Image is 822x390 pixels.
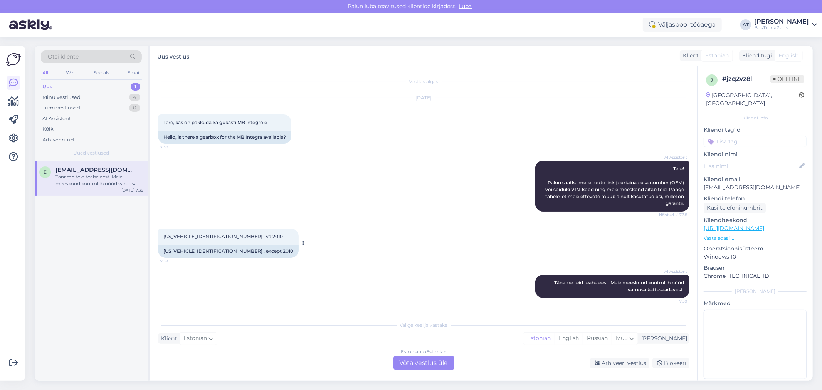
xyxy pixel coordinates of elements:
[680,52,699,60] div: Klient
[129,104,140,112] div: 0
[652,358,689,368] div: Blokeeri
[722,74,770,84] div: # jzq2vz8l
[48,53,79,61] span: Otsi kliente
[42,125,54,133] div: Kõik
[711,77,713,83] span: j
[704,225,764,232] a: [URL][DOMAIN_NAME]
[92,68,111,78] div: Socials
[583,333,612,344] div: Russian
[393,356,454,370] div: Võta vestlus üle
[643,18,722,32] div: Väljaspool tööaega
[55,173,143,187] div: Täname teid teabe eest. Meie meeskond kontrollib nüüd varuosa kättesaadavust.
[64,68,78,78] div: Web
[158,94,689,101] div: [DATE]
[754,18,809,25] div: [PERSON_NAME]
[42,115,71,123] div: AI Assistent
[158,131,291,144] div: Hello, is there a gearbox for the MB Integra available?
[704,136,807,147] input: Lisa tag
[754,18,817,31] a: [PERSON_NAME]BusTruckParts
[770,75,804,83] span: Offline
[6,52,21,67] img: Askly Logo
[658,298,687,304] span: 7:39
[555,333,583,344] div: English
[183,334,207,343] span: Estonian
[401,348,447,355] div: Estonian to Estonian
[163,234,283,239] span: [US_VEHICLE_IDENTIFICATION_NUMBER] , va 2010
[704,299,807,308] p: Märkmed
[616,335,628,341] span: Muu
[704,264,807,272] p: Brauser
[157,50,189,61] label: Uus vestlus
[590,358,649,368] div: Arhiveeri vestlus
[658,212,687,218] span: Nähtud ✓ 7:38
[704,245,807,253] p: Operatsioonisüsteem
[131,83,140,91] div: 1
[158,245,299,258] div: [US_VEHICLE_IDENTIFICATION_NUMBER] , except 2010
[704,195,807,203] p: Kliendi telefon
[74,150,109,156] span: Uued vestlused
[704,162,798,170] input: Lisa nimi
[42,104,80,112] div: Tiimi vestlused
[126,68,142,78] div: Email
[704,235,807,242] p: Vaata edasi ...
[554,280,685,292] span: Täname teid teabe eest. Meie meeskond kontrollib nüüd varuosa kättesaadavust.
[704,175,807,183] p: Kliendi email
[55,166,136,173] span: eurohaus@eurohaus.ee
[704,203,766,213] div: Küsi telefoninumbrit
[42,136,74,144] div: Arhiveeritud
[704,183,807,192] p: [EMAIL_ADDRESS][DOMAIN_NAME]
[158,322,689,329] div: Valige keel ja vastake
[706,91,799,108] div: [GEOGRAPHIC_DATA], [GEOGRAPHIC_DATA]
[704,114,807,121] div: Kliendi info
[754,25,809,31] div: BusTruckParts
[704,216,807,224] p: Klienditeekond
[41,68,50,78] div: All
[704,253,807,261] p: Windows 10
[163,119,267,125] span: Tere, kas on pakkuda käigukasti MB integrole
[160,258,189,264] span: 7:39
[158,78,689,85] div: Vestlus algas
[638,335,687,343] div: [PERSON_NAME]
[42,94,81,101] div: Minu vestlused
[739,52,772,60] div: Klienditugi
[523,333,555,344] div: Estonian
[705,52,729,60] span: Estonian
[160,144,189,150] span: 7:38
[704,150,807,158] p: Kliendi nimi
[44,169,47,175] span: e
[704,126,807,134] p: Kliendi tag'id
[704,288,807,295] div: [PERSON_NAME]
[658,269,687,274] span: AI Assistent
[457,3,474,10] span: Luba
[704,272,807,280] p: Chrome [TECHNICAL_ID]
[658,155,687,160] span: AI Assistent
[778,52,798,60] span: English
[740,19,751,30] div: AT
[121,187,143,193] div: [DATE] 7:39
[129,94,140,101] div: 4
[42,83,52,91] div: Uus
[158,335,177,343] div: Klient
